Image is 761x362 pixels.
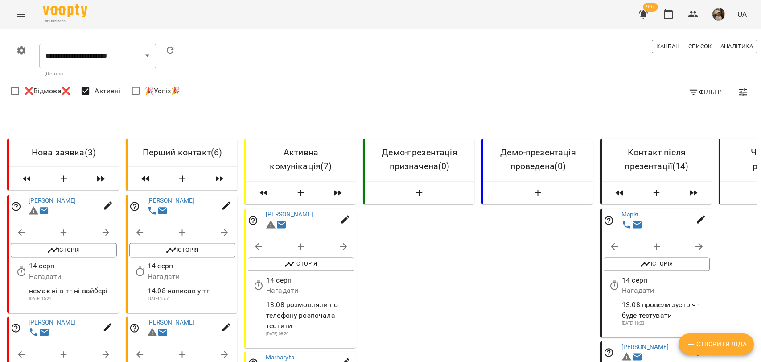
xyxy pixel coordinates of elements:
[688,87,722,97] span: Фільтр
[86,171,115,187] span: Пересунути лідів з колонки
[15,245,112,255] span: Історія
[43,4,87,17] img: Voopty Logo
[45,70,150,79] p: Дошка
[95,86,120,96] span: Активні
[604,215,614,225] svg: Відповідальний співробітник не заданий
[266,275,354,285] p: 14 серп
[490,146,586,174] h6: Демо-презентація проведена ( 0 )
[266,219,276,230] svg: Невірний формат телефону 0932464715
[163,171,202,187] button: Створити Ліда
[147,327,158,337] svg: Невірний формат телефону 0977170655
[148,296,235,302] p: [DATE] 15:51
[734,6,750,22] button: UA
[248,257,354,271] button: Історія
[11,201,21,212] svg: Відповідальний співробітник не заданий
[266,285,354,296] p: Нагадати
[372,146,467,174] h6: Демо-презентація призначена ( 0 )
[684,40,716,53] button: Список
[135,146,230,159] h6: Перший контакт ( 6 )
[609,146,704,174] h6: Контакт після презентації ( 14 )
[131,171,160,187] span: Пересунути лідів з колонки
[487,185,589,201] button: Створити Ліда
[679,185,708,201] span: Пересунути лідів з колонки
[11,243,117,257] button: Історія
[45,171,83,187] button: Створити Ліда
[11,4,32,25] button: Menu
[266,211,313,218] a: [PERSON_NAME]
[148,261,235,271] p: 14 серп
[253,146,349,174] h6: Активна комунікація ( 7 )
[29,205,39,216] svg: Невірний формат телефону 0507330843
[148,285,235,296] p: 14.08 написав у тг
[656,42,679,51] span: Канбан
[638,185,676,201] button: Створити Ліда
[248,215,259,225] svg: Відповідальний співробітник не заданий
[29,197,76,204] a: [PERSON_NAME]
[720,42,753,51] span: Аналітика
[621,211,639,218] a: Марія
[29,271,117,282] p: Нагадати
[12,171,41,187] span: Пересунути лідів з колонки
[622,320,710,327] p: [DATE] 18:23
[16,146,111,159] h6: Нова заявка ( 3 )
[252,259,350,270] span: Історія
[324,185,352,201] span: Пересунути лідів з колонки
[11,323,21,333] svg: Відповідальний співробітник не заданий
[29,318,76,325] a: [PERSON_NAME]
[643,3,658,12] span: 99+
[282,185,320,201] button: Створити Ліда
[712,8,725,21] img: 667c661dbb1374cb219499a1f67010c8.jpg
[145,86,180,96] span: 🎉Успіх🎉
[605,185,634,201] span: Пересунути лідів з колонки
[622,300,710,320] p: 13.08 провели зустріч - буде тестувати
[685,84,725,100] button: Фільтр
[147,197,195,204] a: [PERSON_NAME]
[266,300,354,331] p: 13.08 розмовляли по телефону розпочала тестити
[266,331,354,337] p: [DATE] 08:26
[679,333,754,355] button: Створити Ліда
[604,257,710,271] button: Історія
[622,285,710,296] p: Нагадати
[608,259,705,270] span: Історія
[129,243,235,257] button: Історія
[716,40,757,53] button: Аналітика
[737,9,747,19] span: UA
[604,347,614,358] svg: Відповідальний співробітник не заданий
[205,171,234,187] span: Пересунути лідів з колонки
[25,86,70,96] span: ❌Відмова❌
[250,185,278,201] span: Пересунути лідів з колонки
[134,245,231,255] span: Історія
[29,261,117,271] p: 14 серп
[686,339,747,350] span: Створити Ліда
[29,285,117,296] p: немає ні в тг ні вайбері
[621,351,632,362] svg: Невірний формат телефону 0985412060
[622,275,710,285] p: 14 серп
[368,185,471,201] button: Створити Ліда
[652,40,684,53] button: Канбан
[148,271,235,282] p: Нагадати
[147,318,195,325] a: [PERSON_NAME]
[29,296,117,302] p: [DATE] 15:21
[688,42,712,51] span: Список
[43,18,87,24] span: For Business
[129,201,140,212] svg: Відповідальний співробітник не заданий
[266,354,294,361] a: Marharyta
[129,323,140,333] svg: Відповідальний співробітник не заданий
[621,343,669,350] a: [PERSON_NAME]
